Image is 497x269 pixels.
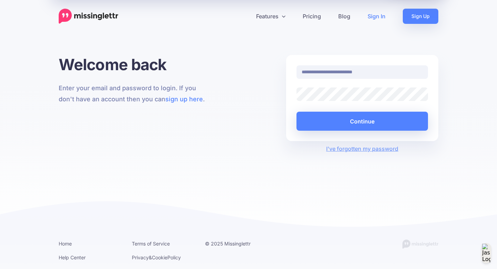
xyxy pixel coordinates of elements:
a: Home [59,241,72,247]
a: Sign In [359,9,394,24]
a: Cookie [152,254,167,260]
p: Enter your email and password to login. If you don't have an account then you can . [59,83,211,105]
a: Help Center [59,254,86,260]
a: Privacy [132,254,149,260]
li: © 2025 Missinglettr [205,239,268,248]
a: sign up here [165,95,203,103]
a: Terms of Service [132,241,170,247]
a: Sign Up [403,9,438,24]
a: Blog [330,9,359,24]
button: Continue [296,112,428,131]
a: Features [247,9,294,24]
a: Pricing [294,9,330,24]
a: I've forgotten my password [326,145,398,152]
h1: Welcome back [59,55,211,74]
li: & Policy [132,253,195,262]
